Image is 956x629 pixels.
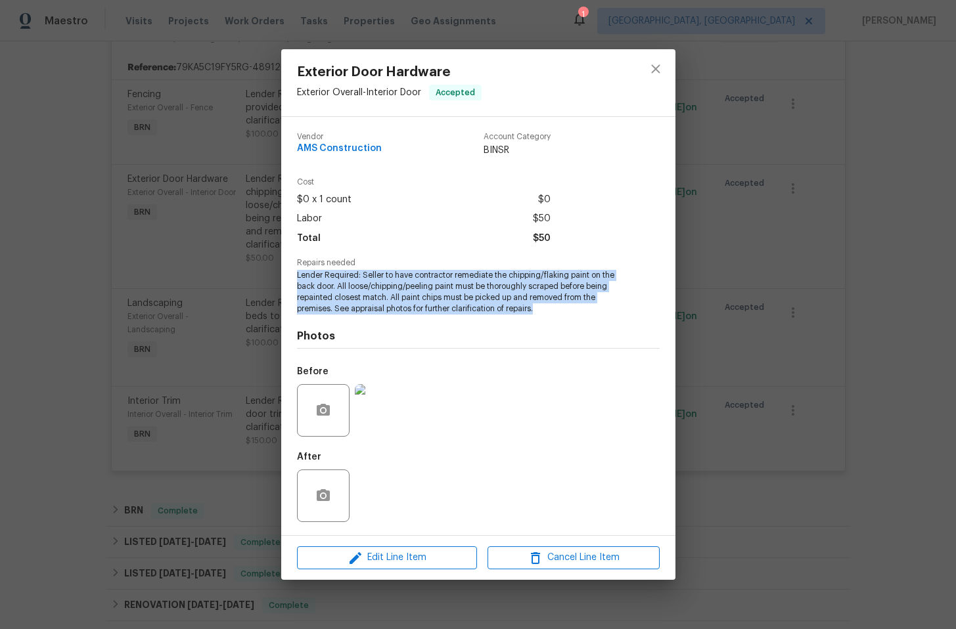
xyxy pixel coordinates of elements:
span: Lender Required: Seller to have contractor remediate the chipping/flaking paint on the back door.... [297,270,624,314]
span: Accepted [430,86,480,99]
span: Repairs needed [297,259,660,267]
span: AMS Construction [297,144,382,154]
h5: After [297,452,321,462]
div: 1 [578,8,587,21]
span: Exterior Door Hardware [297,65,482,79]
button: close [640,53,671,85]
span: $0 x 1 count [297,190,352,209]
button: Cancel Line Item [488,546,660,569]
span: Edit Line Item [301,550,473,566]
span: BINSR [484,144,551,157]
span: Cancel Line Item [491,550,656,566]
span: $50 [533,209,551,228]
button: Edit Line Item [297,546,477,569]
span: Vendor [297,133,382,141]
span: Cost [297,178,551,186]
span: $0 [538,190,551,209]
span: Labor [297,209,322,228]
span: Total [297,229,321,248]
h5: Before [297,367,329,376]
span: Exterior Overall - Interior Door [297,88,421,97]
h4: Photos [297,330,660,343]
span: $50 [533,229,551,248]
span: Account Category [484,133,551,141]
